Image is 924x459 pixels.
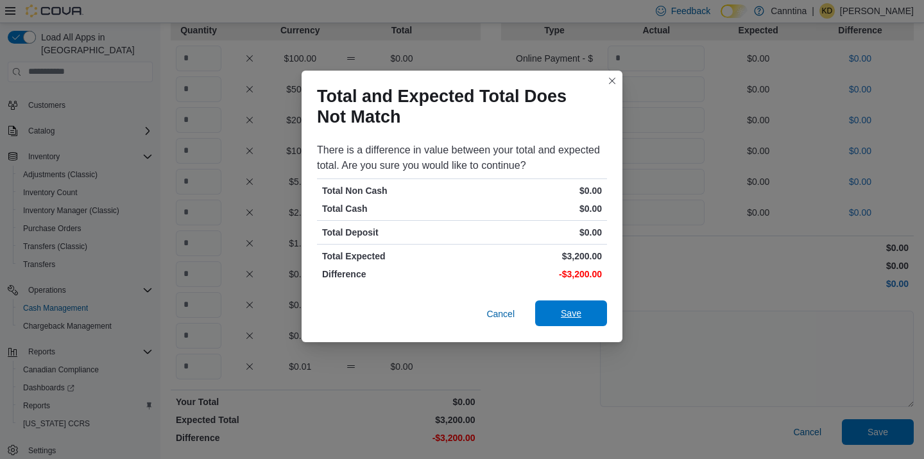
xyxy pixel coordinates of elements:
[604,73,620,89] button: Closes this modal window
[317,86,597,127] h1: Total and Expected Total Does Not Match
[322,268,459,281] p: Difference
[465,250,602,263] p: $3,200.00
[322,184,459,197] p: Total Non Cash
[317,143,607,173] div: There is a difference in value between your total and expected total. Are you sure you would like...
[465,184,602,197] p: $0.00
[465,226,602,239] p: $0.00
[322,250,459,263] p: Total Expected
[486,307,515,320] span: Cancel
[481,301,520,327] button: Cancel
[322,226,459,239] p: Total Deposit
[322,202,459,215] p: Total Cash
[465,268,602,281] p: -$3,200.00
[535,300,607,326] button: Save
[465,202,602,215] p: $0.00
[561,307,581,320] span: Save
